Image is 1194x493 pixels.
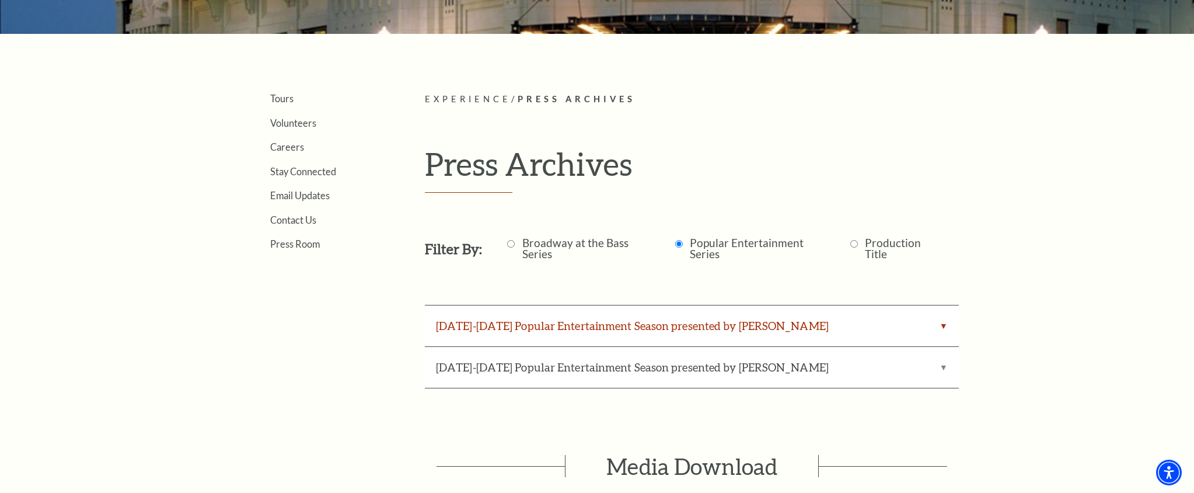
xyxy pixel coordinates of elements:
a: Volunteers [270,117,316,129]
label: Broadway at the Bass Series [522,237,656,259]
div: Accessibility Menu [1156,460,1182,485]
p: / [425,92,959,107]
a: Tours [270,93,294,104]
span: Experience [425,94,511,104]
label: Production Title [865,237,942,259]
a: Contact Us [270,214,316,225]
span: Media Download [565,455,819,477]
span: Press Archives [518,94,636,104]
a: Email Updates [270,190,330,201]
label: [DATE]-[DATE] Popular Entertainment Season presented by [PERSON_NAME] [425,305,959,346]
h2: Filter By: [425,237,482,261]
label: [DATE]-[DATE] Popular Entertainment Season presented by [PERSON_NAME] [425,347,959,388]
label: Popular Entertainment Series [690,237,830,259]
a: Stay Connected [270,166,336,177]
h1: Press Archives [425,145,959,193]
a: Press Room [270,238,320,249]
a: Careers [270,141,304,152]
